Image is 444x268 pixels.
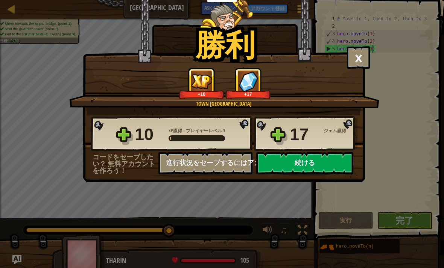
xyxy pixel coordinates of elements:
span: XP獲得 [169,127,183,134]
span: 3 [223,127,225,134]
div: 10 [135,123,164,147]
div: +17 [227,91,269,97]
span: プレイヤーレベル [185,127,223,134]
div: - [169,127,225,134]
div: 17 [290,123,319,147]
img: XP獲得 [191,74,212,89]
button: 進行状況をセーブするにはアカウント登録をしてください [158,152,252,174]
div: +10 [180,91,223,97]
button: 続ける [256,152,353,174]
div: コードをセーブしたい？ 無料アカウントを作ろう！ [93,154,158,174]
img: ジェム獲得 [239,71,258,92]
button: × [347,46,370,69]
div: ジェム獲得 [324,127,357,134]
div: Town [GEOGRAPHIC_DATA] [105,100,342,108]
h1: 勝利 [195,28,255,61]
